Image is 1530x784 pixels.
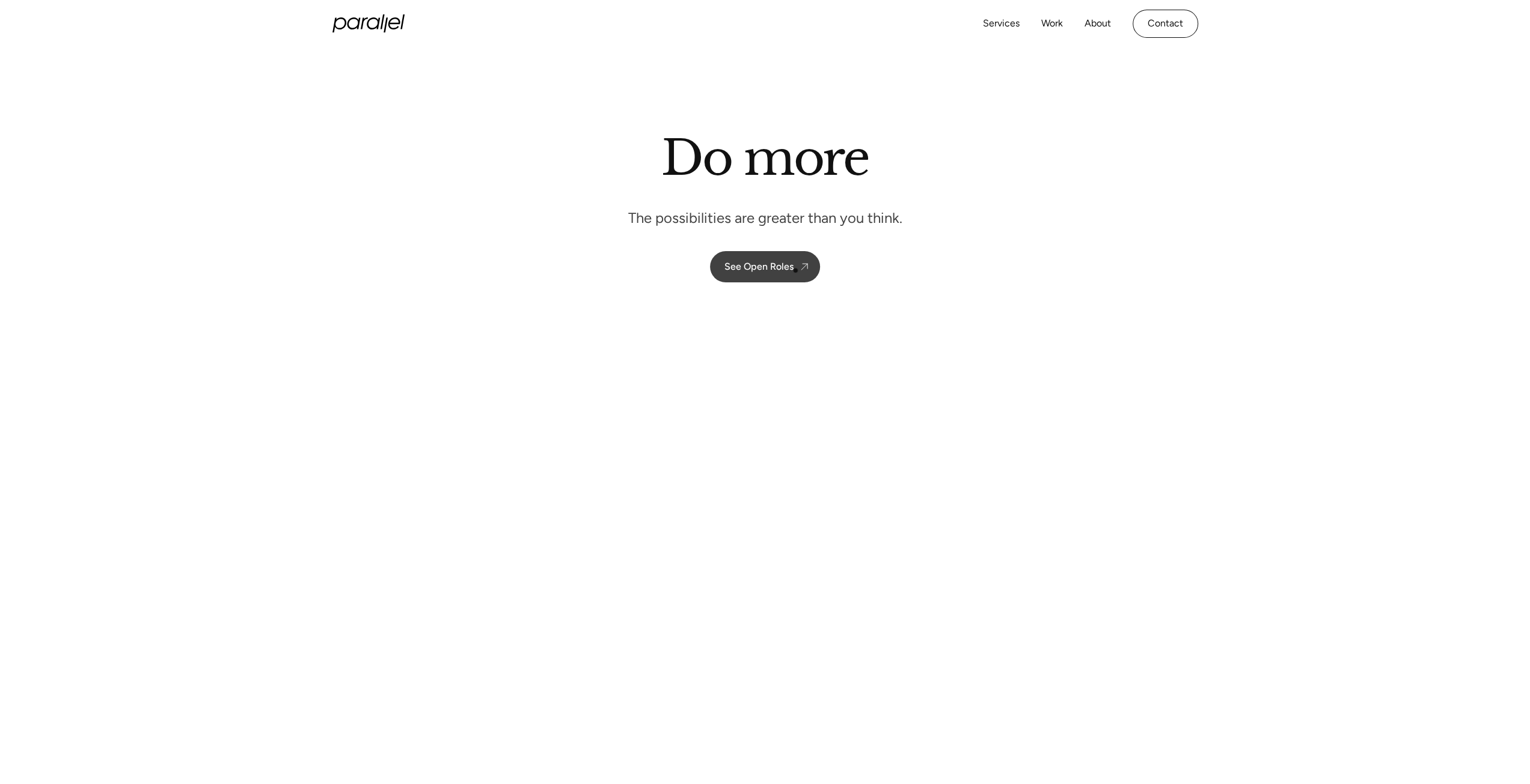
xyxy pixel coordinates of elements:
[332,14,405,32] a: home
[724,261,794,272] div: See Open Roles
[628,208,902,227] p: The possibilities are greater than you think.
[710,251,820,282] a: See Open Roles
[1085,15,1111,32] a: About
[1133,10,1198,38] a: Contact
[983,15,1020,32] a: Services
[1041,15,1063,32] a: Work
[661,129,869,187] h1: Do more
